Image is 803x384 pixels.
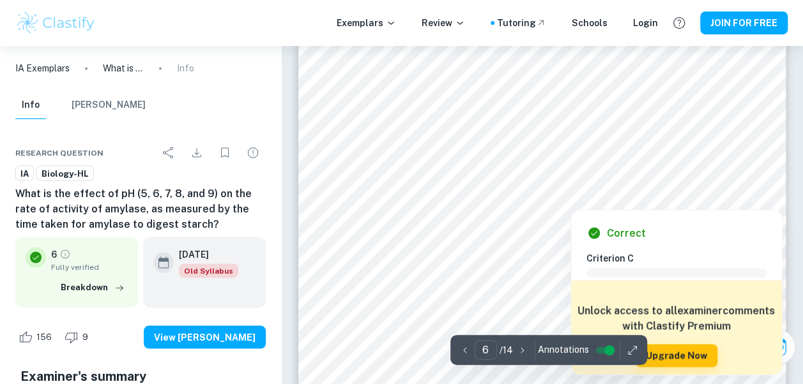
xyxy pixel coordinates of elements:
[179,247,228,261] h6: [DATE]
[572,16,608,30] a: Schools
[337,16,396,30] p: Exemplars
[75,330,95,343] span: 9
[586,251,777,265] h6: Criterion C
[636,344,717,367] button: Upgrade Now
[15,165,34,181] a: IA
[72,91,146,119] button: [PERSON_NAME]
[577,303,776,334] h6: Unlock access to all examiner comments with Clastify Premium
[51,247,57,261] p: 6
[179,263,238,277] span: Old Syllabus
[29,330,59,343] span: 156
[15,327,59,347] div: Like
[15,147,103,158] span: Research question
[212,140,238,165] div: Bookmark
[61,327,95,347] div: Dislike
[57,277,128,297] button: Breakdown
[179,263,238,277] div: Starting from the May 2025 session, the Biology IA requirements have changed. It's OK to refer to...
[36,165,94,181] a: Biology-HL
[668,12,690,34] button: Help and Feedback
[497,16,546,30] a: Tutoring
[51,261,128,272] span: Fully verified
[422,16,465,30] p: Review
[607,225,646,240] h6: Correct
[177,61,194,75] p: Info
[37,167,93,180] span: Biology-HL
[103,61,144,75] p: What is the effect of pH (5, 6, 7, 8, and 9) on the rate of activity of amylase, as measured by t...
[15,91,46,119] button: Info
[184,140,210,165] div: Download
[15,61,70,75] a: IA Exemplars
[633,16,658,30] a: Login
[15,10,96,36] img: Clastify logo
[156,140,181,165] div: Share
[538,343,589,357] span: Annotations
[700,11,788,34] button: JOIN FOR FREE
[15,186,266,232] h6: What is the effect of pH (5, 6, 7, 8, and 9) on the rate of activity of amylase, as measured by t...
[240,140,266,165] div: Report issue
[500,343,513,357] p: / 14
[144,325,266,348] button: View [PERSON_NAME]
[16,167,33,180] span: IA
[59,248,71,260] a: Grade fully verified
